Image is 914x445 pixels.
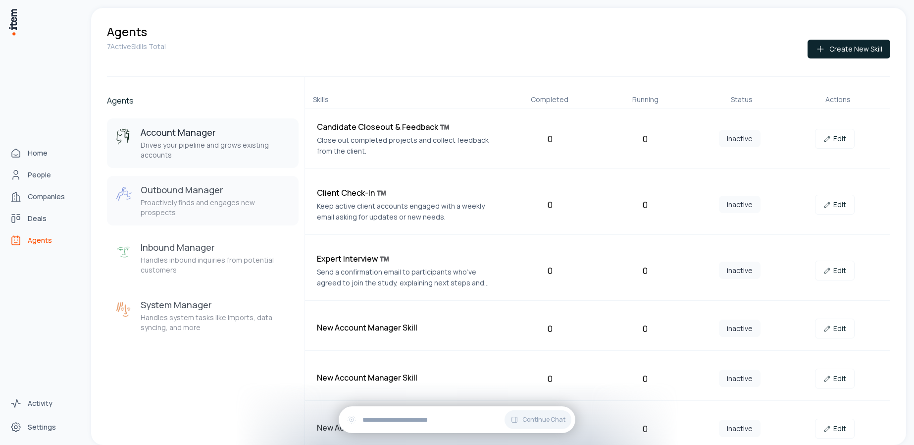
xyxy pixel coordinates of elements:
[507,322,594,335] div: 0
[339,406,575,433] div: Continue Chat
[719,262,761,279] span: inactive
[507,372,594,386] div: 0
[719,196,761,213] span: inactive
[815,369,855,389] a: Edit
[6,230,81,250] a: Agents
[602,132,689,146] div: 0
[317,372,499,384] h4: New Account Manager Skill
[602,95,690,105] div: Running
[815,319,855,338] a: Edit
[141,299,291,311] h3: System Manager
[505,410,571,429] button: Continue Chat
[6,209,81,228] a: Deals
[522,416,565,424] span: Continue Chat
[141,198,291,218] p: Proactively finds and engages new prospects
[815,129,855,149] a: Edit
[107,233,299,283] button: Inbound ManagerInbound ManagerHandles inbound inquiries from potential customers
[107,95,299,107] h2: Agents
[107,291,299,340] button: System ManagerSystem ManagerHandles system tasks like imports, data syncing, and more
[317,135,499,157] p: Close out completed projects and collect feedback from the client.
[313,95,498,105] div: Skills
[808,40,890,58] button: Create New Skill
[719,320,761,337] span: inactive
[6,417,81,437] a: Settings
[115,243,133,261] img: Inbound Manager
[317,322,499,334] h4: New Account Manager Skill
[507,132,594,146] div: 0
[815,419,855,439] a: Edit
[28,214,47,223] span: Deals
[8,8,18,36] img: Item Brain Logo
[141,241,291,253] h3: Inbound Manager
[28,398,52,408] span: Activity
[141,184,291,196] h3: Outbound Manager
[141,140,291,160] p: Drives your pipeline and grows existing accounts
[317,267,499,288] p: Send a confirmation email to participants who’ve agreed to join the study, explaining next steps ...
[507,198,594,212] div: 0
[815,261,855,280] a: Edit
[317,422,499,434] h4: New Account Manager Skill
[141,313,291,333] p: Handles system tasks like imports, data syncing, and more
[107,24,147,40] h1: Agents
[115,301,133,319] img: System Manager
[6,143,81,163] a: Home
[115,128,133,146] img: Account Manager
[28,235,52,245] span: Agents
[28,170,51,180] span: People
[317,121,499,133] h4: Candidate Closeout & Feedback ™️
[107,176,299,225] button: Outbound ManagerOutbound ManagerProactively finds and engages new prospects
[6,165,81,185] a: People
[28,422,56,432] span: Settings
[317,201,499,222] p: Keep active client accounts engaged with a weekly email asking for updates or new needs.
[602,422,689,436] div: 0
[602,198,689,212] div: 0
[107,42,166,52] p: 7 Active Skills Total
[141,255,291,275] p: Handles inbound inquiries from potential customers
[317,187,499,199] h4: Client Check-In ™️
[141,126,291,138] h3: Account Manager
[6,393,81,413] a: Activity
[28,192,65,202] span: Companies
[719,370,761,387] span: inactive
[505,95,593,105] div: Completed
[28,148,48,158] span: Home
[719,130,761,147] span: inactive
[719,420,761,437] span: inactive
[794,95,882,105] div: Actions
[507,264,594,278] div: 0
[115,186,133,204] img: Outbound Manager
[6,187,81,207] a: Companies
[602,372,689,386] div: 0
[602,264,689,278] div: 0
[602,322,689,335] div: 0
[698,95,786,105] div: Status
[815,195,855,215] a: Edit
[317,253,499,265] h4: Expert Interview ™️
[107,118,299,168] button: Account ManagerAccount ManagerDrives your pipeline and grows existing accounts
